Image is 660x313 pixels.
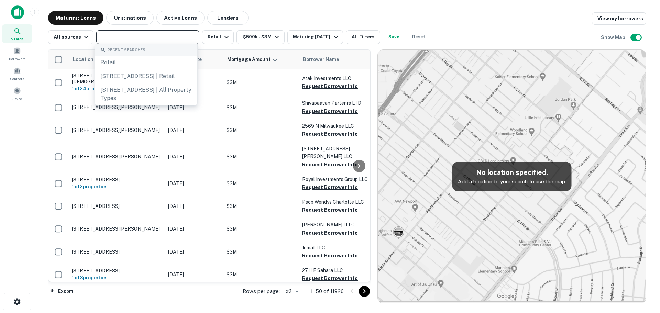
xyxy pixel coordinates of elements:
p: [STREET_ADDRESS][PERSON_NAME] [72,226,161,232]
h6: 1 of 3 properties [72,274,161,281]
div: All sources [54,33,90,41]
button: Request Borrower Info [302,229,358,237]
button: Request Borrower Info [302,251,358,260]
button: Retail [202,30,234,44]
h6: Show Map [601,34,626,41]
p: [DATE] [168,126,220,134]
button: Request Borrower Info [302,274,358,282]
button: Request Borrower Info [302,130,358,138]
img: capitalize-icon.png [11,5,24,19]
a: Borrowers [2,44,32,63]
p: [STREET_ADDRESS][DEMOGRAPHIC_DATA] [72,72,161,85]
div: [STREET_ADDRESS] | All Property Types [95,83,197,105]
div: 50 [283,286,300,296]
p: 1–50 of 11926 [311,287,344,295]
button: All sources [48,30,93,44]
p: $3M [227,153,295,160]
p: [DATE] [168,248,220,256]
button: Request Borrower Info [302,82,358,90]
p: $3M [227,180,295,187]
p: $3M [227,271,295,278]
a: Search [2,24,32,43]
p: [DATE] [168,104,220,111]
button: All Filters [346,30,380,44]
div: Maturing [DATE] [293,33,340,41]
p: Add a location to your search to use the map. [458,178,566,186]
p: [STREET_ADDRESS] [72,249,161,255]
p: [DATE] [168,153,220,160]
button: Maturing Loans [48,11,103,25]
p: 2711 E Sahara LLC [302,267,371,274]
img: map-placeholder.webp [378,50,646,303]
button: Active Loans [156,11,205,25]
p: $3M [227,202,295,210]
a: Contacts [2,64,32,83]
span: Borrower Name [303,55,339,64]
button: Request Borrower Info [302,183,358,191]
h6: 1 of 24 properties [72,85,161,92]
p: 2569 N Milwaukee LLC [302,122,371,130]
p: Shivapaavan Partenrs LTD [302,99,371,107]
p: [DATE] [168,202,220,210]
p: [STREET_ADDRESS][PERSON_NAME] LLC [302,145,371,160]
button: Request Borrower Info [302,160,358,169]
button: Save your search to get updates of matches that match your search criteria. [383,30,405,44]
p: Atak Investments LLC [302,75,371,82]
p: $3M [227,79,295,86]
span: Saved [12,96,22,101]
p: [STREET_ADDRESS] [72,177,161,183]
span: Borrowers [9,56,25,62]
a: View my borrowers [592,12,646,25]
button: Originations [106,11,154,25]
p: $3M [227,104,295,111]
button: Reset [408,30,430,44]
p: [STREET_ADDRESS] [72,268,161,274]
p: [STREET_ADDRESS] [72,203,161,209]
p: [DATE] [168,180,220,187]
th: Location [68,50,165,69]
p: Jomat LLC [302,244,371,251]
p: [DATE] [168,225,220,233]
th: Mortgage Amount [223,50,299,69]
span: Mortgage Amount [227,55,279,64]
span: Location [73,55,93,64]
button: $500k - $3M [236,30,285,44]
p: Rows per page: [243,287,280,295]
p: $3M [227,225,295,233]
a: Saved [2,84,32,103]
p: [DATE] [168,271,220,278]
button: Request Borrower Info [302,206,358,214]
p: [STREET_ADDRESS][PERSON_NAME] [72,127,161,133]
th: Borrower Name [299,50,374,69]
div: [STREET_ADDRESS] | Retail [95,69,197,83]
button: Maturing [DATE] [287,30,343,44]
button: Lenders [207,11,249,25]
h5: No location specified. [458,167,566,178]
p: Psop Wendys Charlotte LLC [302,198,371,206]
p: Royal Investments Group LLC [302,176,371,183]
button: Request Borrower Info [302,107,358,115]
button: Go to next page [359,286,370,297]
span: Contacts [10,76,24,81]
h6: 1 of 2 properties [72,183,161,190]
p: $3M [227,126,295,134]
span: Search [11,36,23,42]
p: [STREET_ADDRESS][PERSON_NAME] [72,154,161,160]
p: $3M [227,248,295,256]
div: Retail [95,56,197,69]
p: [PERSON_NAME] I LLC [302,221,371,228]
p: [STREET_ADDRESS][PERSON_NAME] [72,104,161,110]
iframe: Chat Widget [626,258,660,291]
span: Recent Searches [107,47,145,53]
button: Export [48,286,75,297]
